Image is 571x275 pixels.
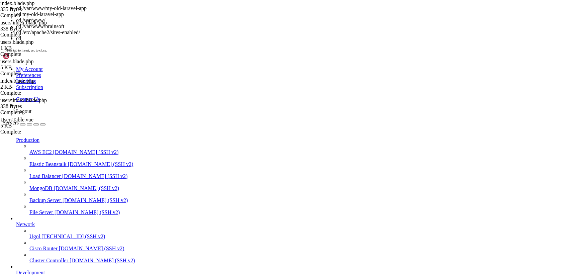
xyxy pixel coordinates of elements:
[0,78,34,84] span: index.blade.php
[0,6,67,12] div: 335 Bytes
[3,82,483,88] x-row: Expanded Security Maintenance for Applications is not enabled.
[0,65,67,71] div: 5 KB
[0,51,67,57] div: Complete
[3,65,483,71] x-row: Swap usage: 78% IPv6 address for ens3: [TECHNICAL_ID]
[0,26,67,32] div: 338 Bytes
[3,48,483,54] x-row: System load: 0.0 Processes: 168
[0,39,67,51] span: users.blade.php
[0,117,67,129] span: UsersTable.vue
[0,109,67,115] div: Complete
[3,111,483,116] x-row: 13 additional security updates can be applied with ESM Apps.
[3,116,483,122] x-row: Learn more about enabling ESM Apps service at [URL][DOMAIN_NAME]
[3,3,483,8] x-row: Welcome to Ubuntu 24.04.3 LTS (GNU/Linux 6.8.0-79-generic x86_64)
[0,78,67,90] span: index.blade.php
[3,133,483,139] x-row: Last login: [DATE] from [TECHNICAL_ID]
[0,59,67,71] span: users.blade.php
[0,12,67,18] div: Complete
[3,37,483,42] x-row: System information as of [DATE]
[0,97,67,109] span: users.index.blade.php
[0,103,67,109] div: 338 Bytes
[0,129,67,135] div: Complete
[0,123,67,129] div: 5 KB
[0,71,67,77] div: Complete
[0,20,47,25] span: users.index.blade.php
[3,60,483,65] x-row: Memory usage: 37% IPv4 address for ens3: [TECHNICAL_ID]
[0,117,33,122] span: UsersTable.vue
[3,14,483,20] x-row: * Documentation: [URL][DOMAIN_NAME]
[0,59,34,64] span: users.blade.php
[0,97,47,103] span: users.index.blade.php
[0,20,67,32] span: users.index.blade.php
[0,0,34,6] span: index.blade.php
[0,0,67,12] span: index.blade.php
[3,20,483,25] x-row: * Management: [URL][DOMAIN_NAME]
[0,45,67,51] div: 1 KB
[56,139,59,145] div: (19, 24)
[3,94,483,99] x-row: 20 updates can be applied immediately.
[0,32,67,38] div: Complete
[3,25,483,31] x-row: * Support: [URL][DOMAIN_NAME]
[0,84,67,90] div: 2 KB
[3,139,483,145] x-row: root@s1360875:~# cd
[0,90,67,96] div: Complete
[3,54,483,60] x-row: Usage of /: 20.6% of 39.28GB Users logged in: 1
[0,39,34,45] span: users.blade.php
[3,99,483,105] x-row: To see these additional updates run: apt list --upgradable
